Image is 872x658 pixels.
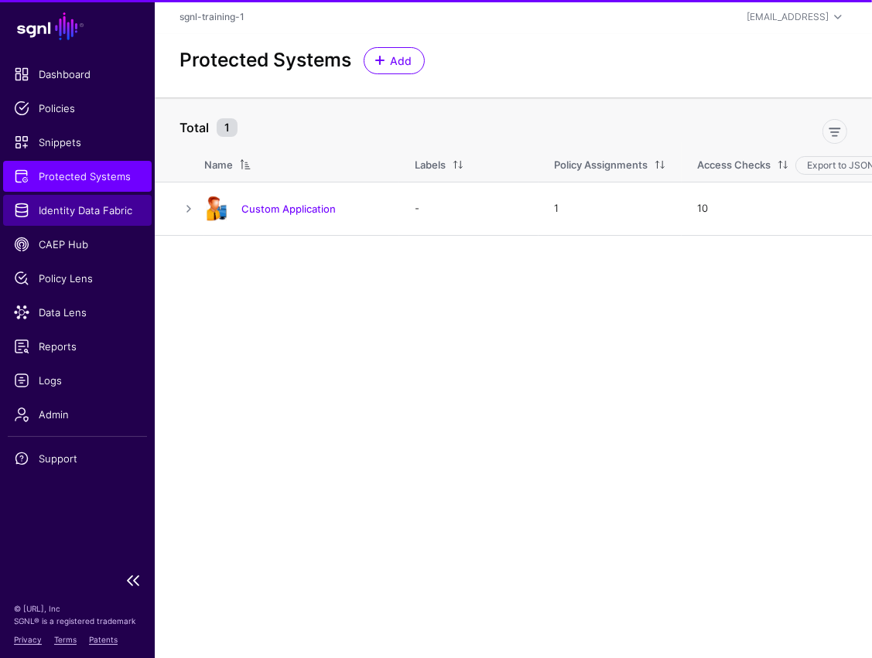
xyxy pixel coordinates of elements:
p: SGNL® is a registered trademark [14,615,141,627]
span: Logs [14,373,141,388]
span: Dashboard [14,66,141,82]
a: Reports [3,331,152,362]
a: Protected Systems [3,161,152,192]
span: Protected Systems [14,169,141,184]
a: CAEP Hub [3,229,152,260]
a: Snippets [3,127,152,158]
span: CAEP Hub [14,237,141,252]
a: Add [364,47,425,74]
a: SGNL [9,9,145,43]
a: Logs [3,365,152,396]
a: Policies [3,93,152,124]
a: Admin [3,399,152,430]
a: Privacy [14,635,42,644]
a: Dashboard [3,59,152,90]
span: Support [14,451,141,466]
span: Policies [14,101,141,116]
p: © [URL], Inc [14,602,141,615]
a: sgnl-training-1 [180,11,245,22]
a: Data Lens [3,297,152,328]
td: 1 [539,182,682,236]
span: Reports [14,339,141,354]
strong: Total [180,120,209,135]
div: [EMAIL_ADDRESS] [747,10,829,24]
a: Patents [89,635,118,644]
small: 1 [217,118,238,137]
span: Data Lens [14,305,141,320]
div: Name [204,158,233,173]
span: Admin [14,407,141,422]
div: Access Checks [697,158,771,173]
div: Labels [415,158,446,173]
span: Policy Lens [14,271,141,286]
span: Snippets [14,135,141,150]
div: Policy Assignments [554,158,648,173]
td: - [399,182,539,236]
a: Terms [54,635,77,644]
span: Add [388,53,414,69]
a: Custom Application [241,203,336,215]
span: Identity Data Fabric [14,203,141,218]
a: Identity Data Fabric [3,195,152,226]
a: Policy Lens [3,263,152,294]
div: 10 [697,201,847,216]
img: svg+xml;base64,PHN2ZyB3aWR0aD0iOTgiIGhlaWdodD0iMTIyIiB2aWV3Qm94PSIwIDAgOTggMTIyIiBmaWxsPSJub25lIi... [204,196,229,221]
h2: Protected Systems [180,49,351,71]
